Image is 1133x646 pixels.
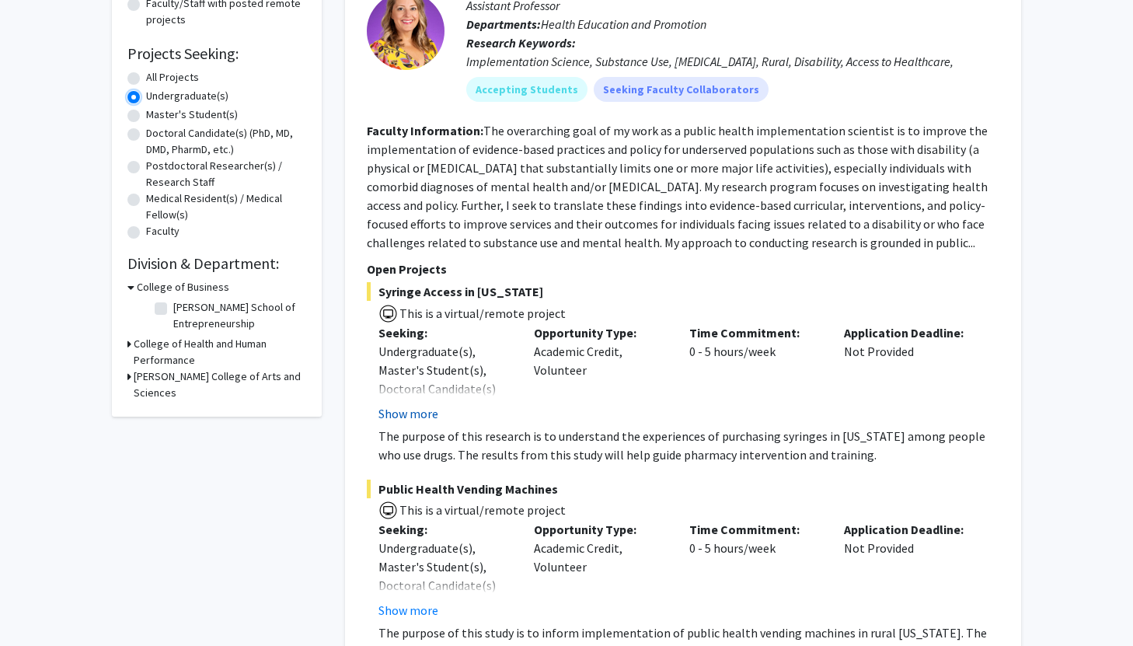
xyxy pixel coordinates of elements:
[378,404,438,423] button: Show more
[541,16,706,32] span: Health Education and Promotion
[367,260,999,278] p: Open Projects
[378,520,511,539] p: Seeking:
[146,223,180,239] label: Faculty
[367,282,999,301] span: Syringe Access in [US_STATE]
[146,125,306,158] label: Doctoral Candidate(s) (PhD, MD, DMD, PharmD, etc.)
[678,323,833,423] div: 0 - 5 hours/week
[466,35,576,51] b: Research Keywords:
[832,520,988,620] div: Not Provided
[146,190,306,223] label: Medical Resident(s) / Medical Fellow(s)
[466,77,587,102] mat-chip: Accepting Students
[367,123,483,138] b: Faculty Information:
[12,576,66,634] iframe: Chat
[137,279,229,295] h3: College of Business
[127,44,306,63] h2: Projects Seeking:
[534,323,666,342] p: Opportunity Type:
[522,520,678,620] div: Academic Credit, Volunteer
[378,342,511,529] div: Undergraduate(s), Master's Student(s), Doctoral Candidate(s) (PhD, MD, DMD, PharmD, etc.), Postdo...
[689,520,821,539] p: Time Commitment:
[689,323,821,342] p: Time Commitment:
[378,323,511,342] p: Seeking:
[367,123,988,250] fg-read-more: The overarching goal of my work as a public health implementation scientist is to improve the imp...
[134,368,306,401] h3: [PERSON_NAME] College of Arts and Sciences
[134,336,306,368] h3: College of Health and Human Performance
[534,520,666,539] p: Opportunity Type:
[146,158,306,190] label: Postdoctoral Researcher(s) / Research Staff
[844,323,976,342] p: Application Deadline:
[173,299,302,332] label: [PERSON_NAME] School of Entrepreneurship
[678,520,833,620] div: 0 - 5 hours/week
[594,77,769,102] mat-chip: Seeking Faculty Collaborators
[398,502,566,518] span: This is a virtual/remote project
[844,520,976,539] p: Application Deadline:
[127,254,306,273] h2: Division & Department:
[832,323,988,423] div: Not Provided
[146,107,238,123] label: Master's Student(s)
[146,69,199,86] label: All Projects
[146,88,228,104] label: Undergraduate(s)
[378,601,438,620] button: Show more
[466,52,999,71] div: Implementation Science, Substance Use, [MEDICAL_DATA], Rural, Disability, Access to Healthcare,
[367,480,999,498] span: Public Health Vending Machines
[378,427,999,464] p: The purpose of this research is to understand the experiences of purchasing syringes in [US_STATE...
[398,306,566,321] span: This is a virtual/remote project
[522,323,678,423] div: Academic Credit, Volunteer
[466,16,541,32] b: Departments:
